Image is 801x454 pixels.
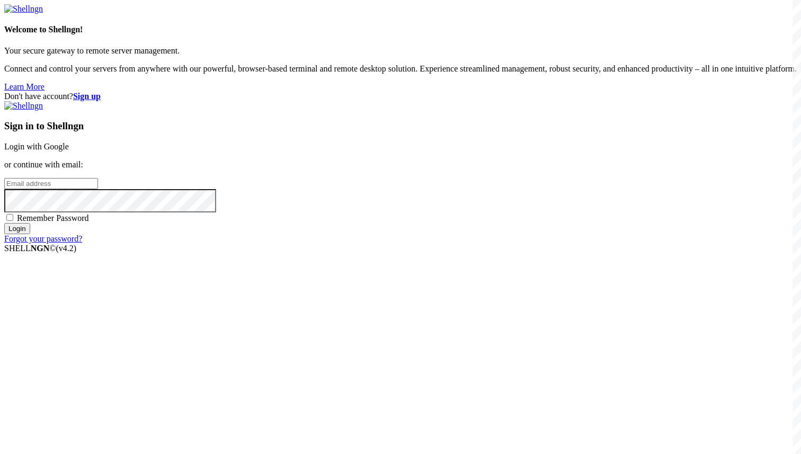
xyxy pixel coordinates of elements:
[4,223,30,234] input: Login
[4,46,797,56] p: Your secure gateway to remote server management.
[17,213,89,222] span: Remember Password
[4,160,797,170] p: or continue with email:
[4,64,797,74] p: Connect and control your servers from anywhere with our powerful, browser-based terminal and remo...
[31,244,50,253] b: NGN
[4,244,76,253] span: SHELL ©
[4,101,43,111] img: Shellngn
[6,214,13,221] input: Remember Password
[73,92,101,101] a: Sign up
[4,178,98,189] input: Email address
[4,82,44,91] a: Learn More
[4,25,797,34] h4: Welcome to Shellngn!
[4,142,69,151] a: Login with Google
[4,92,797,101] div: Don't have account?
[4,4,43,14] img: Shellngn
[56,244,77,253] span: 4.2.0
[4,234,82,243] a: Forgot your password?
[4,120,797,132] h3: Sign in to Shellngn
